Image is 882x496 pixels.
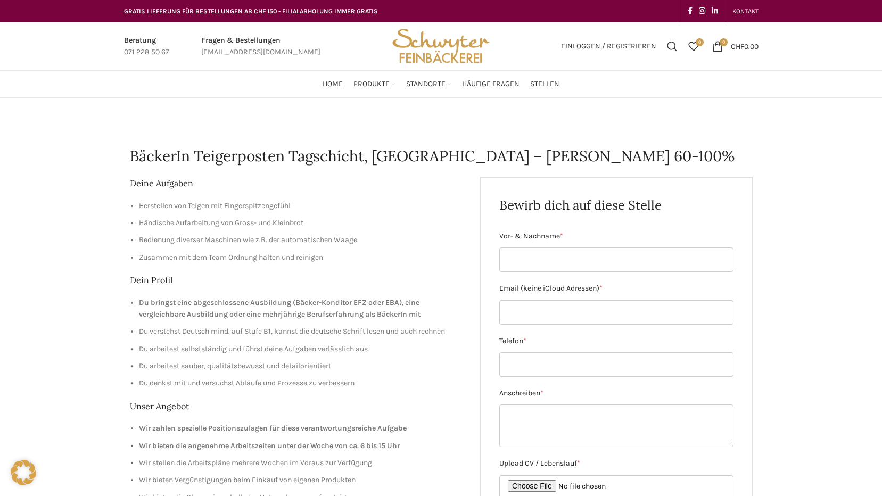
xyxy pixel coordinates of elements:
[732,1,759,22] a: KONTAKT
[685,4,696,19] a: Facebook social link
[406,73,451,95] a: Standorte
[139,326,465,337] li: Du verstehst Deutsch mind. auf Stufe B1, kannst die deutsche Schrift lesen und auch rechnen
[139,474,465,486] li: Wir bieten Vergünstigungen beim Einkauf von eigenen Produkten
[139,200,465,212] li: Herstellen von Teigen mit Fingerspitzengefühl
[727,1,764,22] div: Secondary navigation
[130,146,753,167] h1: BäckerIn Teigerposten Tagschicht, [GEOGRAPHIC_DATA] – [PERSON_NAME] 60-100%
[499,283,733,294] label: Email (keine iCloud Adressen)
[530,79,559,89] span: Stellen
[462,79,520,89] span: Häufige Fragen
[662,36,683,57] a: Suchen
[119,73,764,95] div: Main navigation
[124,7,378,15] span: GRATIS LIEFERUNG FÜR BESTELLUNGEN AB CHF 150 - FILIALABHOLUNG IMMER GRATIS
[499,458,733,469] label: Upload CV / Lebenslauf
[139,457,465,469] li: Wir stellen die Arbeitspläne mehrere Wochen im Voraus zur Verfügung
[530,73,559,95] a: Stellen
[323,79,343,89] span: Home
[130,274,465,286] h2: Dein Profil
[720,38,728,46] span: 0
[406,79,446,89] span: Standorte
[139,343,465,355] li: Du arbeitest selbstständig und führst deine Aufgaben verlässlich aus
[707,36,764,57] a: 0 CHF0.00
[683,36,704,57] a: 0
[731,42,744,51] span: CHF
[139,377,465,389] li: Du denkst mit und versuchst Abläufe und Prozesse zu verbessern
[389,41,493,50] a: Site logo
[708,4,721,19] a: Linkedin social link
[139,217,465,229] li: Händische Aufarbeitung von Gross- und Kleinbrot
[561,43,656,50] span: Einloggen / Registrieren
[462,73,520,95] a: Häufige Fragen
[696,38,704,46] span: 0
[389,22,493,70] img: Bäckerei Schwyter
[139,360,465,372] li: Du arbeitest sauber, qualitätsbewusst und detailorientiert
[139,424,407,433] strong: Wir zahlen spezielle Positionszulagen für diese verantwortungsreiche Aufgabe
[683,36,704,57] div: Meine Wunschliste
[353,79,390,89] span: Produkte
[696,4,708,19] a: Instagram social link
[731,42,759,51] bdi: 0.00
[353,73,395,95] a: Produkte
[139,298,421,319] strong: Du bringst eine abgeschlossene Ausbildung (Bäcker-Konditor EFZ oder EBA), eine vergleichbare Ausb...
[499,387,733,399] label: Anschreiben
[323,73,343,95] a: Home
[139,441,400,450] strong: Wir bieten die angenehme Arbeitszeiten unter der Woche von ca. 6 bis 15 Uhr
[124,35,169,59] a: Infobox link
[139,234,465,246] li: Bedienung diverser Maschinen wie z.B. der automatischen Waage
[130,400,465,412] h2: Unser Angebot
[732,7,759,15] span: KONTAKT
[499,230,733,242] label: Vor- & Nachname
[556,36,662,57] a: Einloggen / Registrieren
[139,252,465,263] li: Zusammen mit dem Team Ordnung halten und reinigen
[130,177,465,189] h2: Deine Aufgaben
[499,335,733,347] label: Telefon
[499,196,733,214] h2: Bewirb dich auf diese Stelle
[201,35,320,59] a: Infobox link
